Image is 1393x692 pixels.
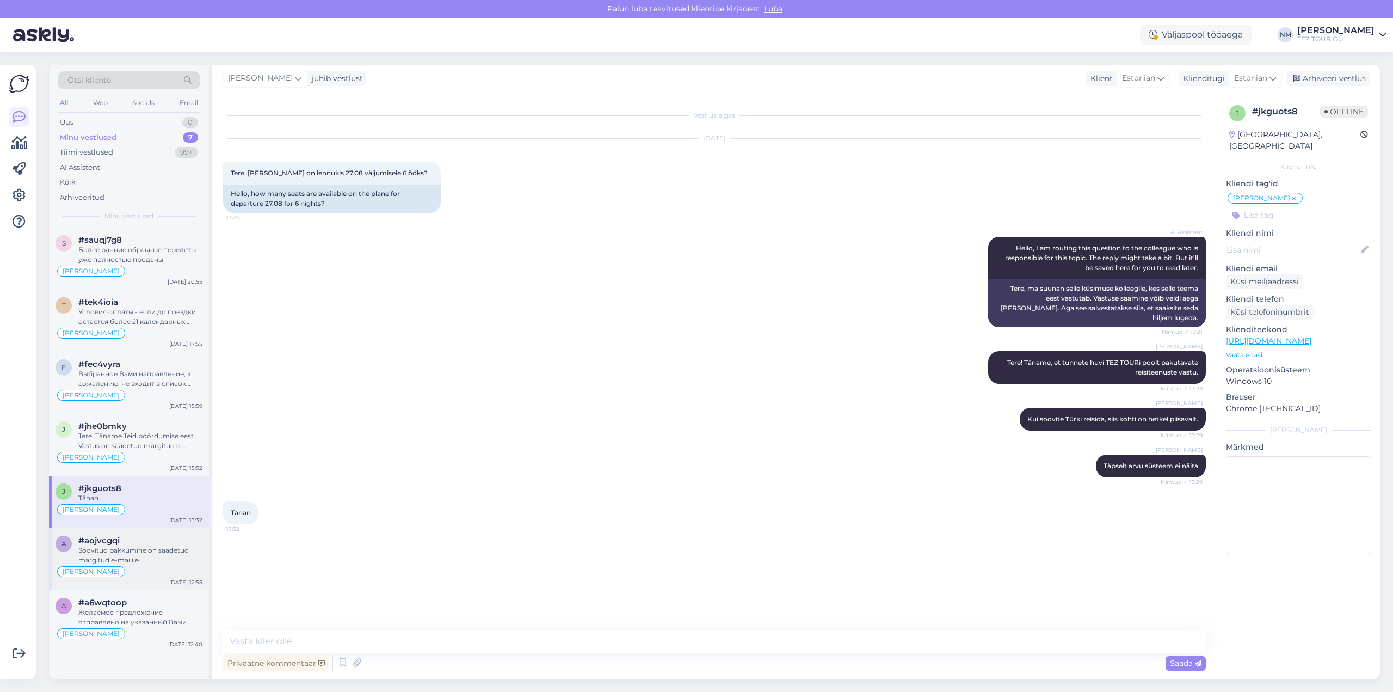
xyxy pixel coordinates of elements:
span: a [61,540,66,548]
div: [DATE] 20:55 [168,278,202,286]
span: 13:20 [226,213,267,222]
span: Tere! Täname, et tunnete huvi TEZ TOURi poolt pakutavate reisiteenuste vastu. [1007,358,1200,376]
div: Klienditugi [1179,73,1225,84]
div: Minu vestlused [60,132,116,143]
span: [PERSON_NAME] [1156,399,1203,407]
span: Nähtud ✓ 13:28 [1161,384,1203,393]
div: Soovitud pakkumine on saadetud märgitud e-mailile [78,546,202,565]
span: #jhe0bmky [78,421,127,431]
img: Askly Logo [9,74,29,94]
div: Kõik [60,177,76,188]
div: Väljaspool tööaega [1140,25,1252,45]
p: Vaata edasi ... [1226,350,1371,360]
span: [PERSON_NAME] [63,506,120,513]
span: AI Assistent [1162,228,1203,236]
input: Lisa nimi [1226,244,1359,256]
div: 0 [182,117,198,128]
div: Arhiveeri vestlus [1286,71,1370,86]
div: TEZ TOUR OÜ [1297,35,1374,44]
span: Nähtud ✓ 13:29 [1161,431,1203,439]
div: Uus [60,117,73,128]
a: [URL][DOMAIN_NAME] [1226,336,1311,346]
span: Estonian [1122,72,1155,84]
div: Условия оплаты - если до поездки остается более 21 календарных дней, следует оплатить 10% от обще... [78,307,202,327]
div: [DATE] 17:55 [169,340,202,348]
span: Tänan [231,509,251,517]
span: #fec4vyra [78,359,120,369]
p: Kliendi telefon [1226,293,1371,305]
span: Otsi kliente [67,75,111,86]
div: Tere! Täname Teid pöördumise eest. Vastus on saadetud märgitud e-mailile [78,431,202,451]
p: Klienditeekond [1226,324,1371,335]
div: [DATE] 13:32 [169,516,202,524]
input: Lisa tag [1226,207,1371,223]
span: Offline [1320,106,1368,118]
span: #a6wqtoop [78,598,127,608]
div: # jkguots8 [1252,105,1320,118]
div: 99+ [175,147,198,158]
span: j [62,425,65,433]
span: s [62,239,66,247]
div: Vestlus algas [223,111,1206,120]
span: Nähtud ✓ 13:29 [1161,478,1203,486]
span: 13:32 [226,525,267,533]
div: Hello, how many seats are available on the plane for departure 27.08 for 6 nights? [223,185,441,213]
span: Kui soovite Türki reisida, siis kohti on hetkel piisavalt. [1027,415,1198,423]
p: Kliendi nimi [1226,228,1371,239]
p: Windows 10 [1226,376,1371,387]
div: Tiimi vestlused [60,147,113,158]
span: Hello, I am routing this question to the colleague who is responsible for this topic. The reply m... [1005,244,1200,272]
div: Arhiveeritud [60,192,104,203]
span: j [1236,109,1239,117]
div: [DATE] 12:40 [168,640,202,648]
div: AI Assistent [60,162,100,173]
span: [PERSON_NAME] [1156,342,1203,351]
a: [PERSON_NAME]TEZ TOUR OÜ [1297,26,1386,44]
div: Email [177,96,200,110]
span: [PERSON_NAME] [1156,446,1203,454]
span: [PERSON_NAME] [63,268,120,274]
span: [PERSON_NAME] [228,72,293,84]
div: [GEOGRAPHIC_DATA], [GEOGRAPHIC_DATA] [1229,129,1360,152]
span: a [61,602,66,610]
p: Kliendi tag'id [1226,178,1371,189]
p: Kliendi email [1226,263,1371,274]
span: [PERSON_NAME] [63,454,120,461]
span: Nähtud ✓ 13:21 [1162,328,1203,336]
span: #tek4ioia [78,297,118,307]
div: Kliendi info [1226,162,1371,172]
span: [PERSON_NAME] [63,392,120,399]
div: 7 [183,132,198,143]
span: t [62,301,66,309]
div: Küsi telefoninumbrit [1226,305,1314,320]
p: Märkmed [1226,442,1371,453]
div: NM [1278,27,1293,42]
div: [PERSON_NAME] [1297,26,1374,35]
span: [PERSON_NAME] [1233,195,1290,201]
span: j [62,487,65,495]
span: #jkguots8 [78,483,121,493]
span: #sauqj7g8 [78,235,122,245]
div: Socials [130,96,157,110]
span: #aojvcgqi [78,536,120,546]
span: Estonian [1234,72,1267,84]
div: Желаемое предложение отправлено на указанный Вами электронный адрес. [78,608,202,627]
div: Более ранние обраьные перелеты уже полностью проданы [78,245,202,265]
div: [DATE] 12:55 [169,578,202,586]
div: All [58,96,70,110]
div: [PERSON_NAME] [1226,425,1371,435]
div: Web [91,96,110,110]
span: Luba [761,4,786,14]
span: [PERSON_NAME] [63,568,120,575]
span: [PERSON_NAME] [63,630,120,637]
div: Privaatne kommentaar [223,656,329,671]
span: Tere, [PERSON_NAME] on lennukis 27.08 väljumisele 6 ööks? [231,169,428,177]
div: Tänan [78,493,202,503]
p: Chrome [TECHNICAL_ID] [1226,403,1371,414]
div: [DATE] 15:52 [169,464,202,472]
div: [DATE] [223,133,1206,143]
div: Tere, ma suunan selle küsimuse kolleegile, kes selle teema eest vastutab. Vastuse saamine võib ve... [988,279,1206,327]
span: Minu vestlused [104,211,153,221]
div: Klient [1086,73,1113,84]
p: Operatsioonisüsteem [1226,364,1371,376]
